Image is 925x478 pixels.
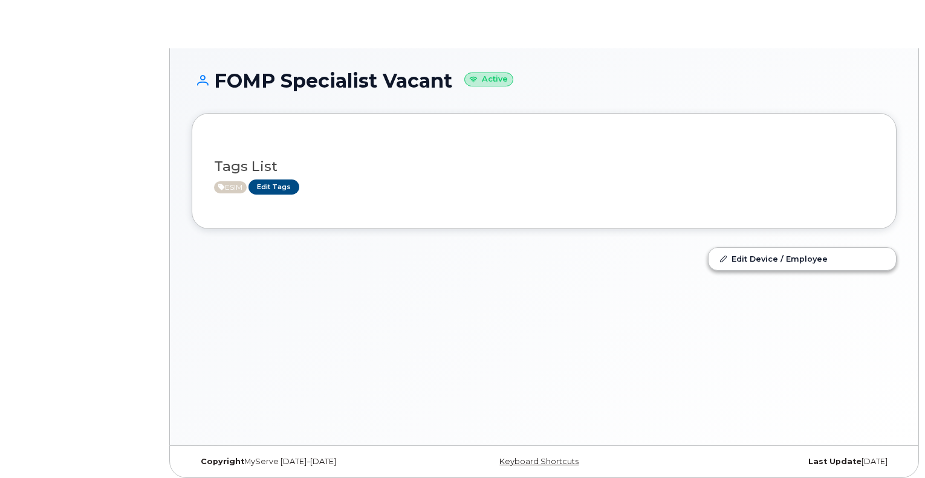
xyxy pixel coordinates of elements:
span: Active [214,181,247,193]
strong: Last Update [808,457,862,466]
strong: Copyright [201,457,244,466]
a: Edit Tags [248,179,299,195]
h3: Tags List [214,159,874,174]
a: Keyboard Shortcuts [499,457,579,466]
small: Active [464,73,513,86]
div: [DATE] [661,457,897,467]
div: MyServe [DATE]–[DATE] [192,457,427,467]
a: Edit Device / Employee [709,248,896,270]
h1: FOMP Specialist Vacant [192,70,897,91]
